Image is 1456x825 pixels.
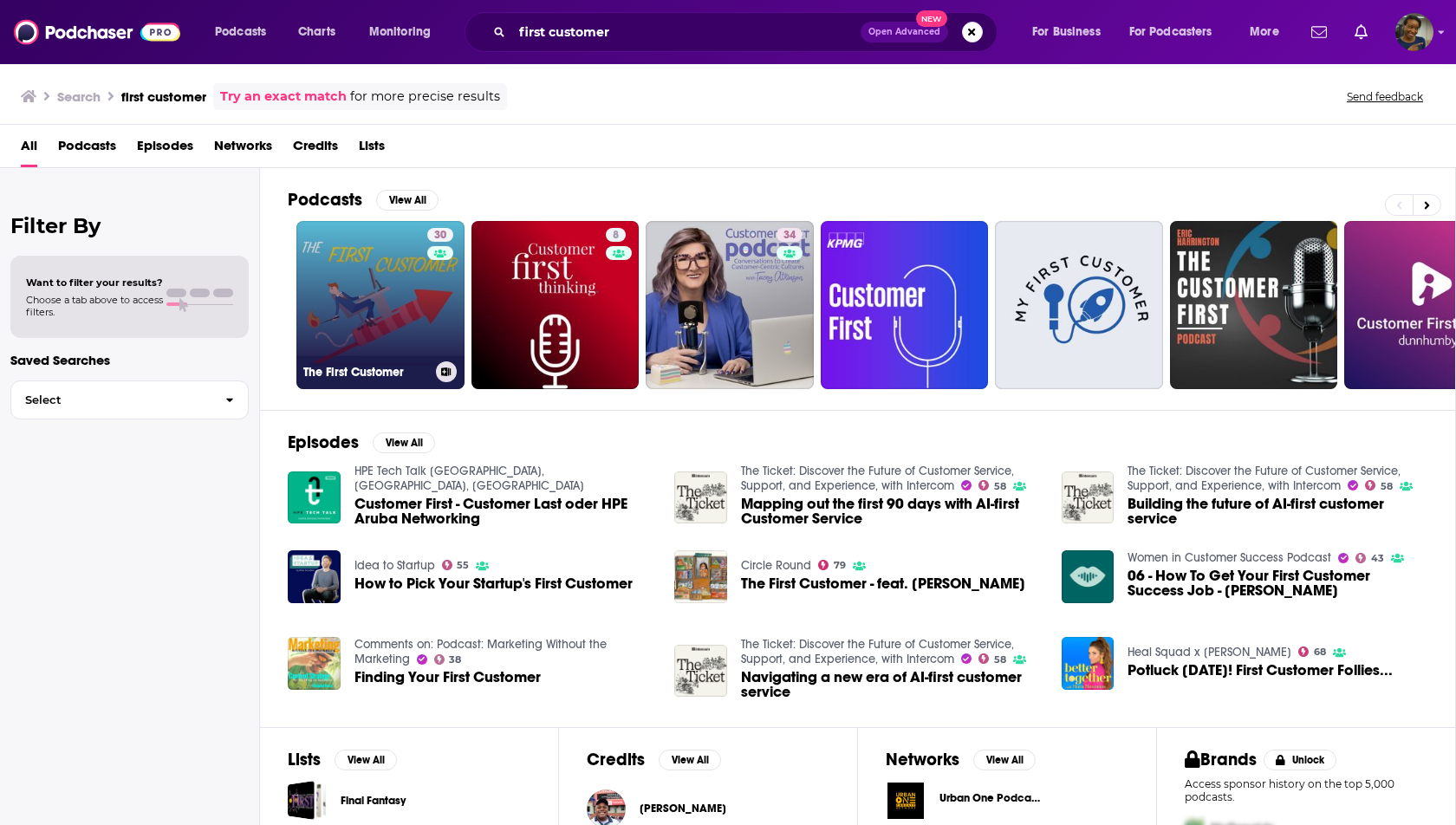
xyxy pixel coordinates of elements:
[1395,13,1433,51] img: User Profile
[674,471,727,524] img: Mapping out the first 90 days with AI-first Customer Service
[354,576,633,591] a: How to Pick Your Startup's First Customer
[1365,480,1393,490] a: 58
[674,550,727,603] img: The First Customer - feat. Stephanie Panisello
[1264,750,1337,770] button: Unlock
[26,294,163,318] span: Choose a tab above to access filters.
[10,352,249,368] p: Saved Searches
[369,20,431,44] span: Monitoring
[741,637,1014,666] a: The Ticket: Discover the Future of Customer Service, Support, and Experience, with Intercom
[373,432,435,453] button: View All
[214,132,272,167] a: Networks
[1371,555,1384,562] span: 43
[587,749,721,770] a: CreditsView All
[1128,568,1427,598] span: 06 - How To Get Your First Customer Success Job - [PERSON_NAME]
[288,471,341,524] a: Customer First - Customer Last oder HPE Aruba Networking
[741,497,1041,526] span: Mapping out the first 90 days with AI-first Customer Service
[288,781,327,820] a: Final Fantasy
[11,394,211,406] span: Select
[1395,13,1433,51] button: Show profile menu
[296,221,465,389] a: 30The First Customer
[994,656,1006,664] span: 58
[203,18,289,46] button: open menu
[978,480,1006,490] a: 58
[1118,18,1238,46] button: open menu
[359,132,385,167] span: Lists
[1128,663,1393,678] span: Potluck [DATE]! First Customer Follies...
[354,464,584,493] a: HPE Tech Talk Austria, Germany, Switzerland
[481,12,1014,52] div: Search podcasts, credits, & more...
[861,22,948,42] button: Open AdvancedNew
[674,645,727,698] img: Navigating a new era of AI-first customer service
[14,16,180,49] a: Podchaser - Follow, Share and Rate Podcasts
[1128,663,1393,678] a: Potluck Saturday! First Customer Follies...
[646,221,814,389] a: 34
[298,20,335,44] span: Charts
[288,189,439,211] a: PodcastsView All
[834,562,846,569] span: 79
[741,670,1041,699] a: Navigating a new era of AI-first customer service
[137,132,193,167] a: Episodes
[57,88,101,105] h3: Search
[1185,749,1257,770] h2: Brands
[26,276,163,289] span: Want to filter your results?
[303,365,429,380] h3: The First Customer
[783,227,796,244] span: 34
[1314,648,1326,656] span: 68
[886,781,926,821] img: Urban One Podcast Network logo
[1185,777,1427,803] p: Access sponsor history on the top 5,000 podcasts.
[994,483,1006,490] span: 58
[1032,20,1101,44] span: For Business
[10,380,249,419] button: Select
[354,558,435,573] a: Idea to Startup
[220,87,347,107] a: Try an exact match
[1395,13,1433,51] span: Logged in as sabrinajohnson
[10,213,249,238] h2: Filter By
[1381,483,1393,490] span: 58
[1128,497,1427,526] a: Building the future of AI-first customer service
[434,227,446,244] span: 30
[606,228,626,242] a: 8
[354,670,541,685] a: Finding Your First Customer
[777,228,803,242] a: 34
[1062,471,1115,524] img: Building the future of AI-first customer service
[640,802,726,815] a: Alan Alford
[886,749,1036,770] a: NetworksView All
[1062,637,1115,690] img: Potluck Saturday! First Customer Follies...
[288,637,341,690] img: Finding Your First Customer
[293,132,338,167] a: Credits
[916,10,947,27] span: New
[1128,550,1331,565] a: Women in Customer Success Podcast
[288,749,321,770] h2: Lists
[1238,18,1301,46] button: open menu
[1062,550,1115,603] img: 06 - How To Get Your First Customer Success Job - Irit Eizips
[121,88,206,105] h3: first customer
[1342,89,1428,104] button: Send feedback
[357,18,453,46] button: open menu
[215,20,266,44] span: Podcasts
[1355,553,1384,563] a: 43
[21,132,37,167] a: All
[442,560,470,570] a: 55
[640,802,726,815] span: [PERSON_NAME]
[288,749,397,770] a: ListsView All
[350,87,500,107] span: for more precise results
[1020,18,1122,46] button: open menu
[288,432,359,453] h2: Episodes
[58,132,116,167] span: Podcasts
[818,560,846,570] a: 79
[288,550,341,603] img: How to Pick Your Startup's First Customer
[354,497,654,526] span: Customer First - Customer Last oder HPE Aruba Networking
[868,28,940,36] span: Open Advanced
